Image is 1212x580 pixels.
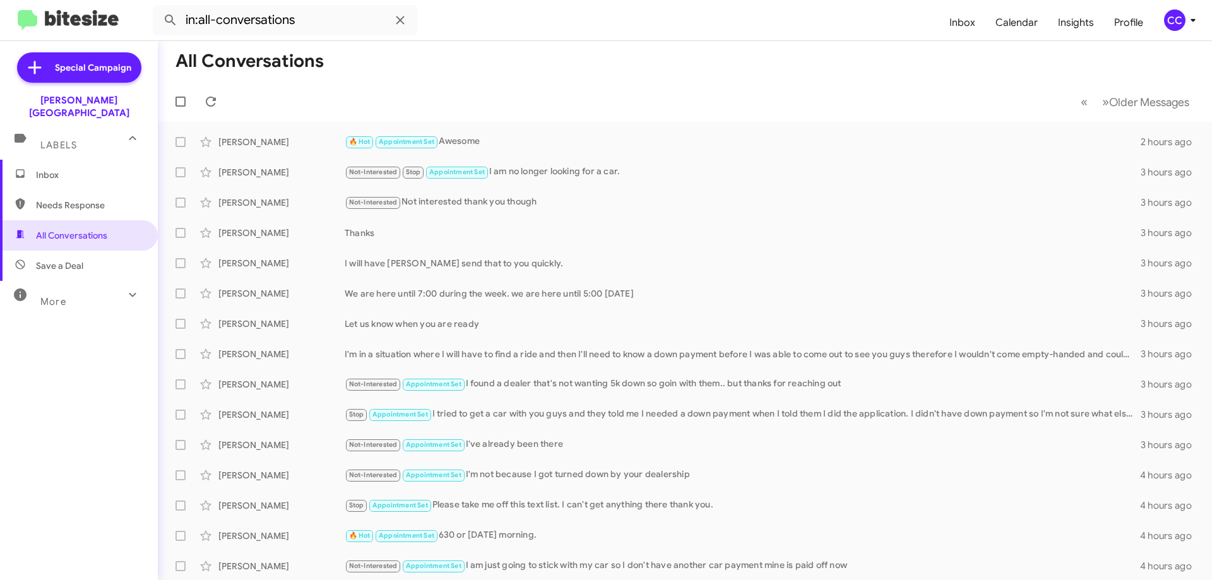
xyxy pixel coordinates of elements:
div: 3 hours ago [1141,227,1202,239]
div: I am just going to stick with my car so I don't have another car payment mine is paid off now [345,559,1140,573]
div: I will have [PERSON_NAME] send that to you quickly. [345,257,1141,269]
span: Needs Response [36,199,143,211]
a: Special Campaign [17,52,141,83]
span: Appointment Set [406,471,461,479]
span: Not-Interested [349,441,398,449]
div: Let us know when you are ready [345,317,1141,330]
span: Appointment Set [406,380,461,388]
span: 🔥 Hot [349,138,371,146]
div: [PERSON_NAME] [218,469,345,482]
div: 3 hours ago [1141,378,1202,391]
span: » [1102,94,1109,110]
span: Stop [406,168,421,176]
div: [PERSON_NAME] [218,166,345,179]
button: Next [1095,89,1197,115]
span: Not-Interested [349,380,398,388]
span: Inbox [36,169,143,181]
span: Appointment Set [379,531,434,540]
div: [PERSON_NAME] [218,408,345,421]
div: I tried to get a car with you guys and they told me I needed a down payment when I told them I di... [345,407,1141,422]
span: Appointment Set [429,168,485,176]
div: 3 hours ago [1141,408,1202,421]
div: [PERSON_NAME] [218,530,345,542]
div: 3 hours ago [1141,287,1202,300]
div: 4 hours ago [1140,499,1202,512]
div: I found a dealer that's not wanting 5k down so goin with them.. but thanks for reaching out [345,377,1141,391]
div: [PERSON_NAME] [218,136,345,148]
div: 3 hours ago [1141,257,1202,269]
div: 3 hours ago [1141,348,1202,360]
div: I am no longer looking for a car. [345,165,1141,179]
div: 4 hours ago [1140,560,1202,572]
div: 2 hours ago [1141,136,1202,148]
div: 630 or [DATE] morning. [345,528,1140,543]
div: [PERSON_NAME] [218,560,345,572]
a: Profile [1104,4,1153,41]
div: 3 hours ago [1141,317,1202,330]
div: [PERSON_NAME] [218,257,345,269]
div: Awesome [345,134,1141,149]
div: 4 hours ago [1140,469,1202,482]
span: Older Messages [1109,95,1189,109]
span: Appointment Set [379,138,434,146]
span: Stop [349,410,364,418]
span: Appointment Set [372,501,428,509]
div: Not interested thank you though [345,195,1141,210]
div: Thanks [345,227,1141,239]
span: Special Campaign [55,61,131,74]
span: 🔥 Hot [349,531,371,540]
div: I'm not because I got turned down by your dealership [345,468,1140,482]
div: Please take me off this text list. I can't get anything there thank you. [345,498,1140,512]
a: Inbox [939,4,985,41]
div: We are here until 7:00 during the week. we are here until 5:00 [DATE] [345,287,1141,300]
div: [PERSON_NAME] [218,317,345,330]
span: Labels [40,139,77,151]
div: I've already been there [345,437,1141,452]
span: Not-Interested [349,562,398,570]
div: [PERSON_NAME] [218,196,345,209]
div: 3 hours ago [1141,166,1202,179]
div: [PERSON_NAME] [218,499,345,512]
a: Calendar [985,4,1048,41]
div: 3 hours ago [1141,196,1202,209]
button: CC [1153,9,1198,31]
span: Appointment Set [406,441,461,449]
div: I'm in a situation where I will have to find a ride and then I'll need to know a down payment bef... [345,348,1141,360]
input: Search [153,5,418,35]
span: Not-Interested [349,168,398,176]
nav: Page navigation example [1074,89,1197,115]
span: All Conversations [36,229,107,242]
div: 4 hours ago [1140,530,1202,542]
a: Insights [1048,4,1104,41]
div: [PERSON_NAME] [218,378,345,391]
div: [PERSON_NAME] [218,348,345,360]
div: [PERSON_NAME] [218,227,345,239]
span: Save a Deal [36,259,83,272]
span: Appointment Set [406,562,461,570]
h1: All Conversations [175,51,324,71]
div: [PERSON_NAME] [218,287,345,300]
span: Stop [349,501,364,509]
span: Not-Interested [349,471,398,479]
button: Previous [1073,89,1095,115]
span: Not-Interested [349,198,398,206]
div: CC [1164,9,1185,31]
span: Appointment Set [372,410,428,418]
div: 3 hours ago [1141,439,1202,451]
div: [PERSON_NAME] [218,439,345,451]
span: More [40,296,66,307]
span: « [1081,94,1088,110]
